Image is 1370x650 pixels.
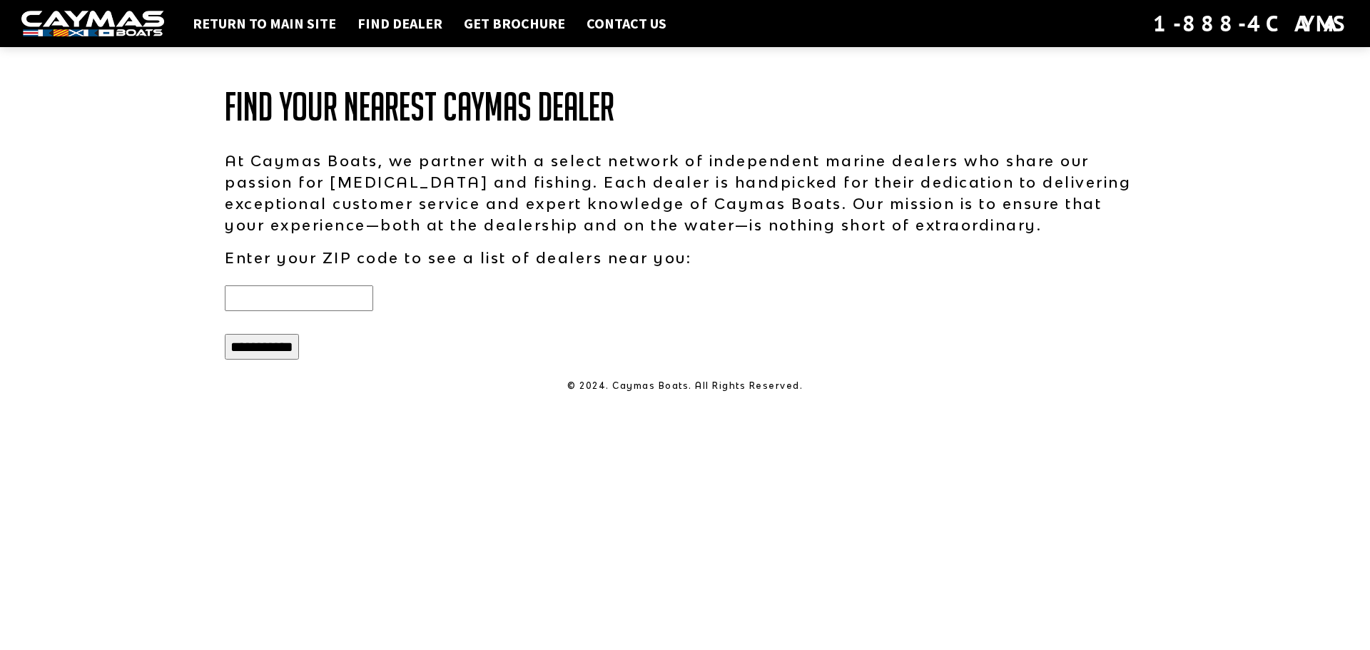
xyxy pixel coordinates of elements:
[225,86,1145,128] h1: Find Your Nearest Caymas Dealer
[579,14,674,33] a: Contact Us
[225,380,1145,392] p: © 2024. Caymas Boats. All Rights Reserved.
[225,247,1145,268] p: Enter your ZIP code to see a list of dealers near you:
[457,14,572,33] a: Get Brochure
[1153,8,1349,39] div: 1-888-4CAYMAS
[350,14,450,33] a: Find Dealer
[186,14,343,33] a: Return to main site
[21,11,164,37] img: white-logo-c9c8dbefe5ff5ceceb0f0178aa75bf4bb51f6bca0971e226c86eb53dfe498488.png
[225,150,1145,235] p: At Caymas Boats, we partner with a select network of independent marine dealers who share our pas...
